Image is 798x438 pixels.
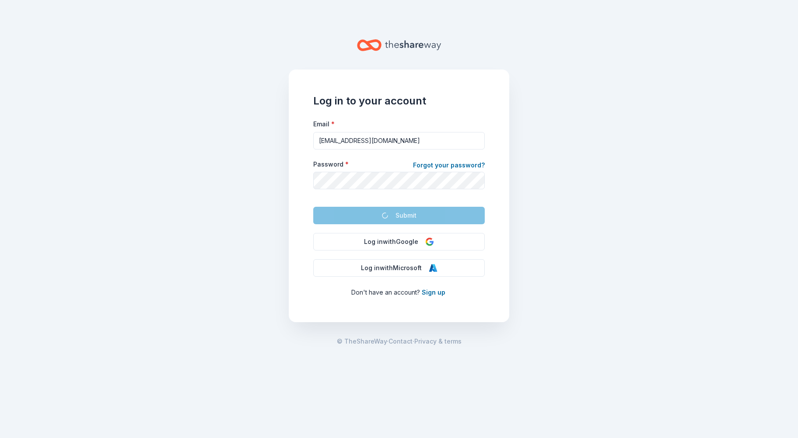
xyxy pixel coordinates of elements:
[313,259,485,277] button: Log inwithMicrosoft
[337,336,462,347] span: · ·
[337,337,387,345] span: © TheShareWay
[313,160,349,169] label: Password
[429,264,437,272] img: Microsoft Logo
[357,35,441,56] a: Home
[414,336,462,347] a: Privacy & terms
[313,233,485,250] button: Log inwithGoogle
[413,160,485,172] a: Forgot your password?
[313,94,485,108] h1: Log in to your account
[425,237,434,246] img: Google Logo
[351,289,420,296] span: Don ' t have an account?
[313,120,335,129] label: Email
[422,289,445,296] a: Sign up
[388,336,413,347] a: Contact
